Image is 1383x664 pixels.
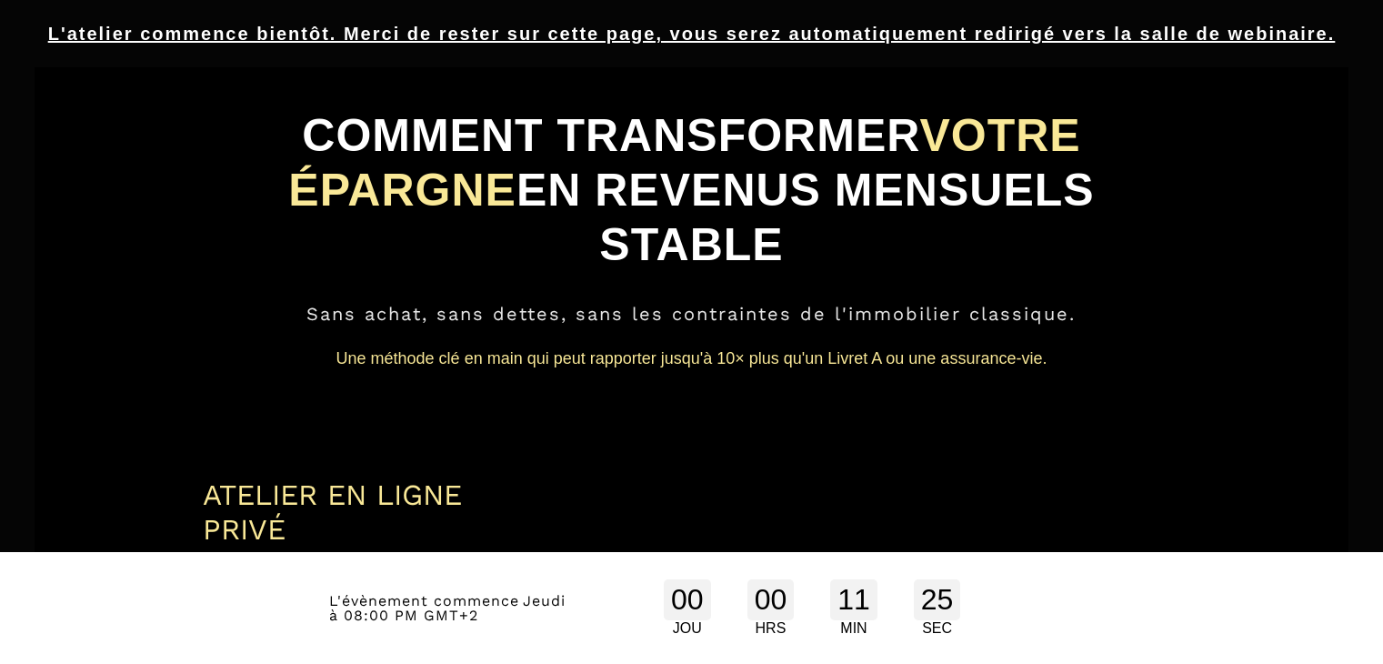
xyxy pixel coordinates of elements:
[203,478,548,547] div: ATELIER EN LIGNE PRIVÉ
[306,303,1076,325] span: Sans achat, sans dettes, sans les contraintes de l'immobilier classique.
[830,579,877,620] div: 11
[329,592,519,609] span: L'évènement commence
[203,551,469,567] b: Ce que vous allez découvrir en direct :
[914,579,961,620] div: 25
[914,620,961,637] div: SEC
[329,592,566,624] span: Jeudi à 08:00 PM GMT+2
[664,579,711,620] div: 00
[664,620,711,637] div: JOU
[830,620,877,637] div: MIN
[747,620,795,637] div: HRS
[203,99,1181,281] h1: COMMENT TRANSFORMER EN REVENUS MENSUELS STABLE
[48,24,1336,44] u: L'atelier commence bientôt. Merci de rester sur cette page, vous serez automatiquement redirigé v...
[336,349,1047,367] span: Une méthode clé en main qui peut rapporter jusqu'à 10× plus qu'un Livret A ou une assurance-vie.
[747,579,795,620] div: 00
